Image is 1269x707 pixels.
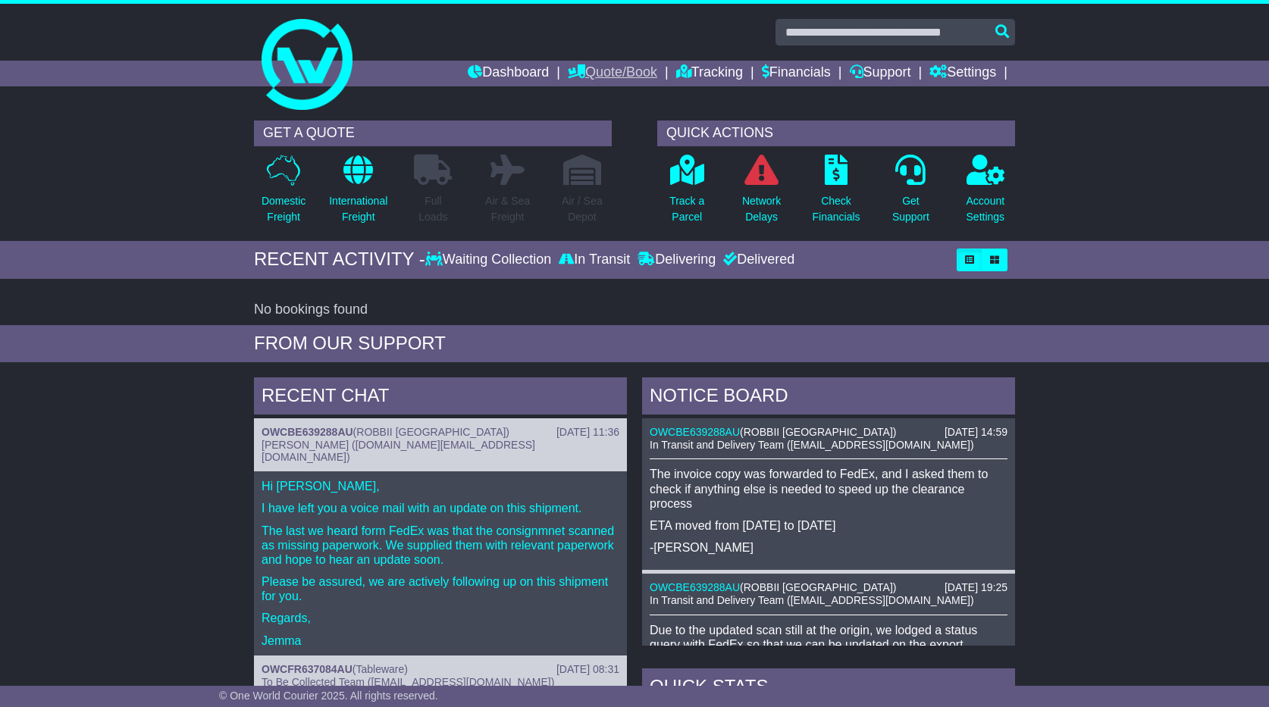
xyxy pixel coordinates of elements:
[254,249,425,271] div: RECENT ACTIVITY -
[669,154,705,233] a: Track aParcel
[356,426,506,438] span: ROBBII [GEOGRAPHIC_DATA]
[762,61,831,86] a: Financials
[356,663,405,675] span: Tableware
[657,120,1015,146] div: QUICK ACTIONS
[556,663,619,676] div: [DATE] 08:31
[850,61,911,86] a: Support
[650,426,740,438] a: OWCBE639288AU
[262,426,619,439] div: ( )
[813,193,860,225] p: Check Financials
[568,61,657,86] a: Quote/Book
[262,479,619,493] p: Hi [PERSON_NAME],
[262,663,619,676] div: ( )
[485,193,530,225] p: Air & Sea Freight
[892,193,929,225] p: Get Support
[254,302,1015,318] div: No bookings found
[669,193,704,225] p: Track a Parcel
[929,61,996,86] a: Settings
[945,581,1007,594] div: [DATE] 19:25
[562,193,603,225] p: Air / Sea Depot
[719,252,794,268] div: Delivered
[742,193,781,225] p: Network Delays
[262,663,352,675] a: OWCFR637084AU
[262,611,619,625] p: Regards,
[262,501,619,515] p: I have left you a voice mail with an update on this shipment.
[468,61,549,86] a: Dashboard
[744,426,893,438] span: ROBBII [GEOGRAPHIC_DATA]
[650,518,1007,533] p: ETA moved from [DATE] to [DATE]
[634,252,719,268] div: Delivering
[650,467,1007,511] p: The invoice copy was forwarded to FedEx, and I asked them to check if anything else is needed to ...
[650,426,1007,439] div: ( )
[254,120,612,146] div: GET A QUOTE
[425,252,555,268] div: Waiting Collection
[329,193,387,225] p: International Freight
[945,426,1007,439] div: [DATE] 14:59
[650,439,974,451] span: In Transit and Delivery Team ([EMAIL_ADDRESS][DOMAIN_NAME])
[262,574,619,603] p: Please be assured, we are actively following up on this shipment for you.
[328,154,388,233] a: InternationalFreight
[967,193,1005,225] p: Account Settings
[261,154,306,233] a: DomesticFreight
[741,154,782,233] a: NetworkDelays
[262,633,619,648] p: Jemma
[262,439,535,464] span: [PERSON_NAME] ([DOMAIN_NAME][EMAIL_ADDRESS][DOMAIN_NAME])
[254,377,627,418] div: RECENT CHAT
[262,193,305,225] p: Domestic Freight
[650,581,1007,594] div: ( )
[650,623,1007,667] p: Due to the updated scan still at the origin, we lodged a status query with FedEx so that we can b...
[812,154,861,233] a: CheckFinancials
[650,581,740,593] a: OWCBE639288AU
[556,426,619,439] div: [DATE] 11:36
[262,524,619,568] p: The last we heard form FedEx was that the consignmnet scanned as missing paperwork. We supplied t...
[254,333,1015,355] div: FROM OUR SUPPORT
[650,594,974,606] span: In Transit and Delivery Team ([EMAIL_ADDRESS][DOMAIN_NAME])
[642,377,1015,418] div: NOTICE BOARD
[262,676,554,688] span: To Be Collected Team ([EMAIL_ADDRESS][DOMAIN_NAME])
[676,61,743,86] a: Tracking
[555,252,634,268] div: In Transit
[219,690,438,702] span: © One World Courier 2025. All rights reserved.
[650,540,1007,555] p: -[PERSON_NAME]
[891,154,930,233] a: GetSupport
[414,193,452,225] p: Full Loads
[966,154,1006,233] a: AccountSettings
[744,581,893,593] span: ROBBII [GEOGRAPHIC_DATA]
[262,426,353,438] a: OWCBE639288AU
